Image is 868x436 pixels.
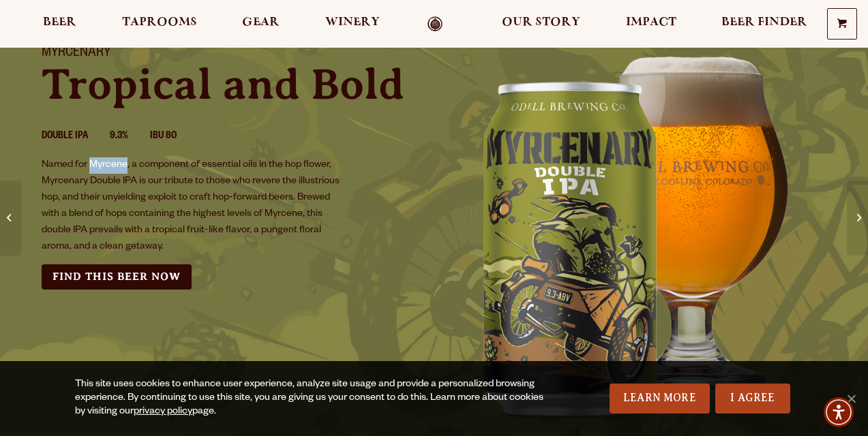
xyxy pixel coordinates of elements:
[42,264,192,290] a: Find this Beer Now
[316,16,389,32] a: Winery
[150,128,198,146] li: IBU 80
[502,17,580,28] span: Our Story
[713,16,816,32] a: Beer Finder
[134,407,192,418] a: privacy policy
[42,128,110,146] li: Double IPA
[626,17,676,28] span: Impact
[715,384,790,414] a: I Agree
[610,384,710,414] a: Learn More
[34,16,85,32] a: Beer
[410,16,461,32] a: Odell Home
[617,16,685,32] a: Impact
[43,17,76,28] span: Beer
[122,17,197,28] span: Taprooms
[242,17,280,28] span: Gear
[113,16,206,32] a: Taprooms
[75,378,555,419] div: This site uses cookies to enhance user experience, analyze site usage and provide a personalized ...
[42,157,343,255] p: Named for Myrcene, a component of essential oils in the hop flower, Myrcenary Double IPA is our t...
[721,17,807,28] span: Beer Finder
[824,397,854,427] div: Accessibility Menu
[42,45,418,63] h1: Myrcenary
[110,128,150,146] li: 9.3%
[233,16,288,32] a: Gear
[493,16,589,32] a: Our Story
[42,63,418,106] p: Tropical and Bold
[325,17,380,28] span: Winery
